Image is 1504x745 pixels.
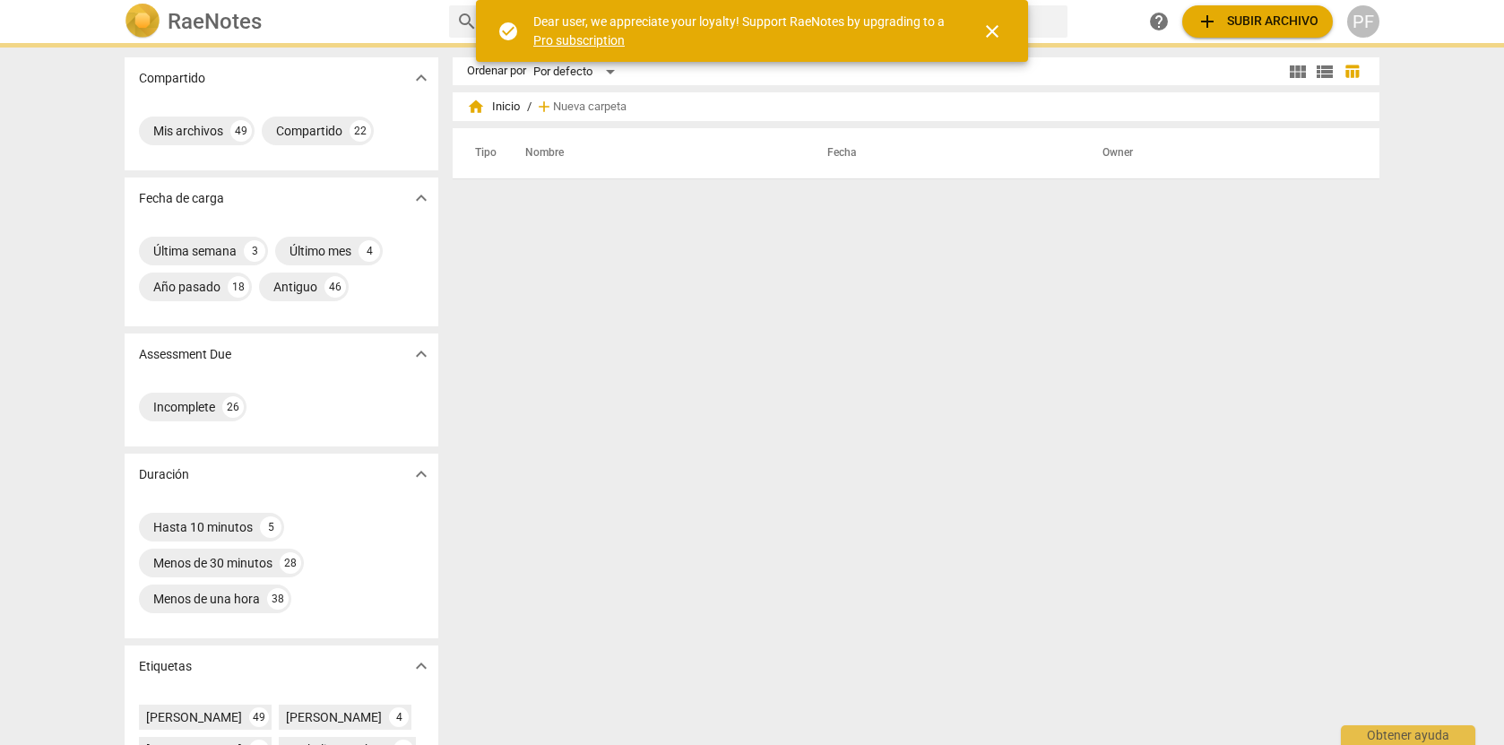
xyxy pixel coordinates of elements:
[1347,5,1379,38] button: PF
[249,707,269,727] div: 49
[359,240,380,262] div: 4
[408,653,435,680] button: Mostrar más
[1284,58,1311,85] button: Cuadrícula
[533,57,621,86] div: Por defecto
[411,67,432,89] span: expand_more
[1143,5,1175,38] a: Obtener ayuda
[1314,61,1335,82] span: view_list
[1344,63,1361,80] span: table_chart
[1341,725,1475,745] div: Obtener ayuda
[411,343,432,365] span: expand_more
[153,590,260,608] div: Menos de una hora
[230,120,252,142] div: 49
[324,276,346,298] div: 46
[408,65,435,91] button: Mostrar más
[244,240,265,262] div: 3
[139,345,231,364] p: Assessment Due
[153,242,237,260] div: Última semana
[139,189,224,208] p: Fecha de carga
[456,11,478,32] span: search
[153,278,220,296] div: Año pasado
[146,708,242,726] div: [PERSON_NAME]
[497,21,519,42] span: check_circle
[222,396,244,418] div: 26
[286,708,382,726] div: [PERSON_NAME]
[806,128,1081,178] th: Fecha
[153,518,253,536] div: Hasta 10 minutos
[1182,5,1333,38] button: Subir
[228,276,249,298] div: 18
[408,185,435,212] button: Mostrar más
[1338,58,1365,85] button: Tabla
[389,707,409,727] div: 4
[408,341,435,368] button: Mostrar más
[1311,58,1338,85] button: Lista
[280,552,301,574] div: 28
[1197,11,1218,32] span: add
[290,242,351,260] div: Último mes
[260,516,281,538] div: 5
[527,100,532,114] span: /
[267,588,289,610] div: 38
[153,398,215,416] div: Incomplete
[125,4,435,39] a: LogoRaeNotes
[411,463,432,485] span: expand_more
[411,655,432,677] span: expand_more
[533,13,949,49] div: Dear user, we appreciate your loyalty! Support RaeNotes by upgrading to a
[467,98,485,116] span: home
[139,69,205,88] p: Compartido
[408,461,435,488] button: Mostrar más
[139,465,189,484] p: Duración
[467,98,520,116] span: Inicio
[504,128,806,178] th: Nombre
[139,657,192,676] p: Etiquetas
[533,33,625,48] a: Pro subscription
[125,4,160,39] img: Logo
[553,100,627,114] span: Nueva carpeta
[350,120,371,142] div: 22
[411,187,432,209] span: expand_more
[276,122,342,140] div: Compartido
[153,554,272,572] div: Menos de 30 minutos
[273,278,317,296] div: Antiguo
[971,10,1014,53] button: Cerrar
[461,128,504,178] th: Tipo
[1287,61,1309,82] span: view_module
[153,122,223,140] div: Mis archivos
[467,65,526,78] div: Ordenar por
[1081,128,1361,178] th: Owner
[981,21,1003,42] span: close
[535,98,553,116] span: add
[1148,11,1170,32] span: help
[168,9,262,34] h2: RaeNotes
[1197,11,1318,32] span: Subir archivo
